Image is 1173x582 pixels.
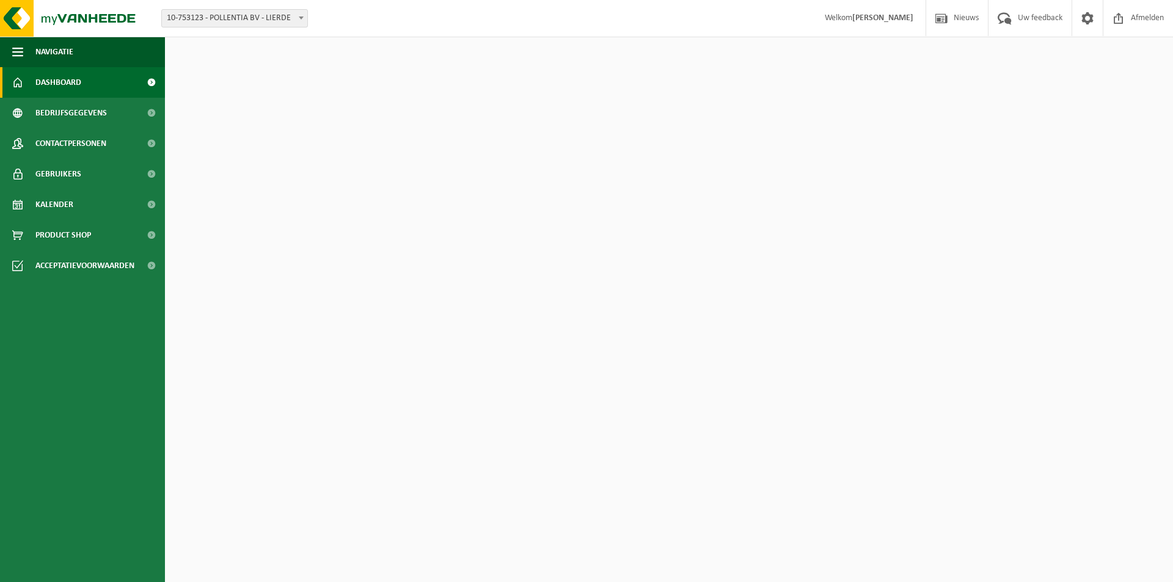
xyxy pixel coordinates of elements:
[852,13,913,23] strong: [PERSON_NAME]
[35,159,81,189] span: Gebruikers
[35,250,134,281] span: Acceptatievoorwaarden
[35,128,106,159] span: Contactpersonen
[35,67,81,98] span: Dashboard
[35,98,107,128] span: Bedrijfsgegevens
[35,189,73,220] span: Kalender
[35,220,91,250] span: Product Shop
[161,9,308,27] span: 10-753123 - POLLENTIA BV - LIERDE
[35,37,73,67] span: Navigatie
[162,10,307,27] span: 10-753123 - POLLENTIA BV - LIERDE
